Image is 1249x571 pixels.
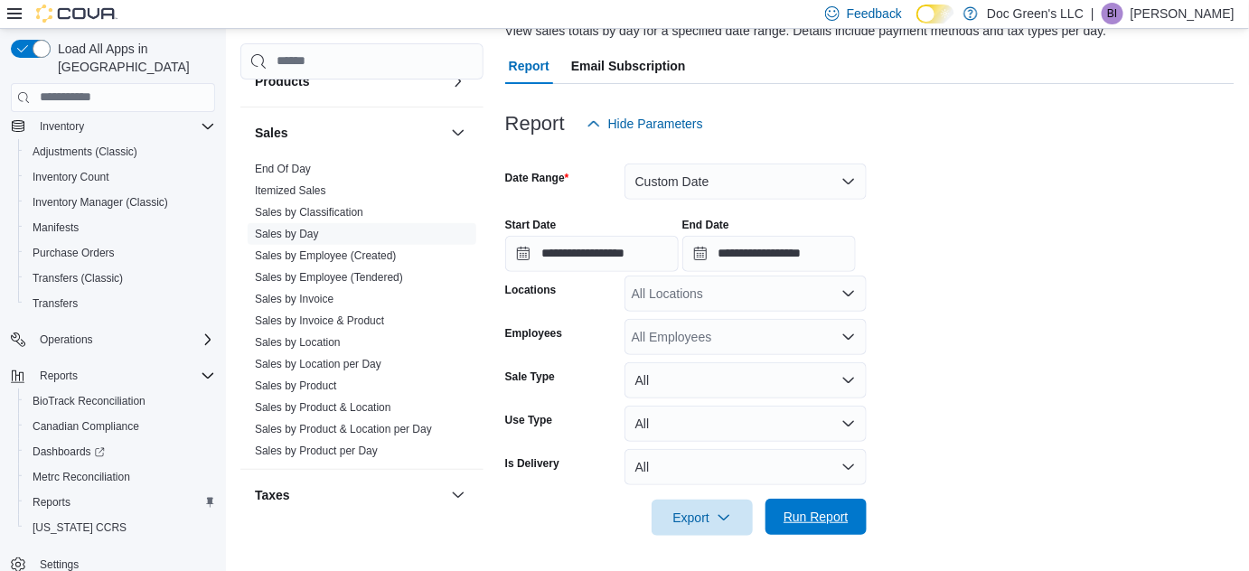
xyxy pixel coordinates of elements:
div: Sales [240,158,484,469]
span: Sales by Location [255,335,341,350]
span: Operations [40,332,93,347]
span: BioTrack Reconciliation [33,394,146,408]
span: Dashboards [25,441,215,463]
span: Inventory Manager (Classic) [33,195,168,210]
span: Purchase Orders [25,242,215,264]
button: Canadian Compliance [18,414,222,439]
button: Inventory Count [18,164,222,190]
button: Transfers [18,291,222,316]
span: Transfers [25,293,215,314]
h3: Sales [255,124,288,142]
button: Products [255,72,444,90]
span: Reports [25,491,215,513]
p: Doc Green's LLC [987,3,1084,24]
a: Sales by Classification [255,206,363,219]
h3: Products [255,72,310,90]
span: Adjustments (Classic) [25,141,215,163]
button: Run Report [765,499,867,535]
a: Sales by Product [255,379,337,392]
div: Brandan Isley [1102,3,1123,24]
span: Sales by Day [255,227,319,241]
button: [US_STATE] CCRS [18,515,222,540]
button: All [624,362,867,398]
a: Sales by Product & Location [255,401,391,414]
span: Reports [33,365,215,387]
img: Cova [36,5,117,23]
button: Sales [255,124,444,142]
button: Inventory [33,116,91,137]
h3: Report [505,113,565,135]
span: Transfers (Classic) [25,267,215,289]
span: Export [662,500,742,536]
span: Manifests [33,220,79,235]
button: Taxes [255,486,444,504]
span: Sales by Product & Location per Day [255,422,432,436]
span: Dark Mode [916,23,917,24]
span: Inventory Count [25,166,215,188]
a: Sales by Location per Day [255,358,381,370]
a: Sales by Employee (Created) [255,249,397,262]
span: End Of Day [255,162,311,176]
button: Open list of options [841,286,856,301]
span: Report [509,48,549,84]
span: Sales by Classification [255,205,363,220]
label: Date Range [505,171,569,185]
span: Sales by Location per Day [255,357,381,371]
button: Transfers (Classic) [18,266,222,291]
span: [US_STATE] CCRS [33,520,127,535]
button: Open list of options [841,330,856,344]
span: Purchase Orders [33,246,115,260]
span: Hide Parameters [608,115,703,133]
span: Sales by Invoice & Product [255,314,384,328]
a: Sales by Product & Location per Day [255,423,432,435]
span: Itemized Sales [255,183,326,198]
span: Run Report [784,508,849,526]
a: Sales by Day [255,228,319,240]
a: Dashboards [25,441,112,463]
a: Reports [25,491,78,513]
span: Inventory [33,116,215,137]
a: Manifests [25,217,86,239]
button: Taxes [447,484,469,506]
button: Reports [18,490,222,515]
input: Press the down key to open a popover containing a calendar. [505,236,679,272]
a: Metrc Reconciliation [25,466,137,488]
span: Metrc Reconciliation [33,470,130,484]
div: View sales totals by day for a specified date range. Details include payment methods and tax type... [505,22,1107,41]
span: Transfers [33,296,78,311]
button: Adjustments (Classic) [18,139,222,164]
span: Dashboards [33,445,105,459]
label: Sale Type [505,370,555,384]
span: Inventory Count [33,170,109,184]
a: Sales by Invoice [255,293,333,305]
button: All [624,406,867,442]
label: Start Date [505,218,557,232]
span: Inventory [40,119,84,134]
a: Sales by Invoice & Product [255,314,384,327]
a: End Of Day [255,163,311,175]
button: Inventory Manager (Classic) [18,190,222,215]
a: Transfers (Classic) [25,267,130,289]
a: BioTrack Reconciliation [25,390,153,412]
a: Sales by Location [255,336,341,349]
button: Reports [33,365,85,387]
a: Itemized Sales [255,184,326,197]
a: Inventory Count [25,166,117,188]
input: Press the down key to open a popover containing a calendar. [682,236,856,272]
button: Purchase Orders [18,240,222,266]
a: Inventory Manager (Classic) [25,192,175,213]
span: Load All Apps in [GEOGRAPHIC_DATA] [51,40,215,76]
span: Sales by Product & Location [255,400,391,415]
span: Sales by Product per Day [255,444,378,458]
button: All [624,449,867,485]
label: Is Delivery [505,456,559,471]
span: Manifests [25,217,215,239]
h3: Taxes [255,486,290,504]
button: Operations [4,327,222,352]
button: Manifests [18,215,222,240]
button: Inventory [4,114,222,139]
label: Locations [505,283,557,297]
span: Sales by Invoice [255,292,333,306]
span: Washington CCRS [25,517,215,538]
p: | [1091,3,1094,24]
